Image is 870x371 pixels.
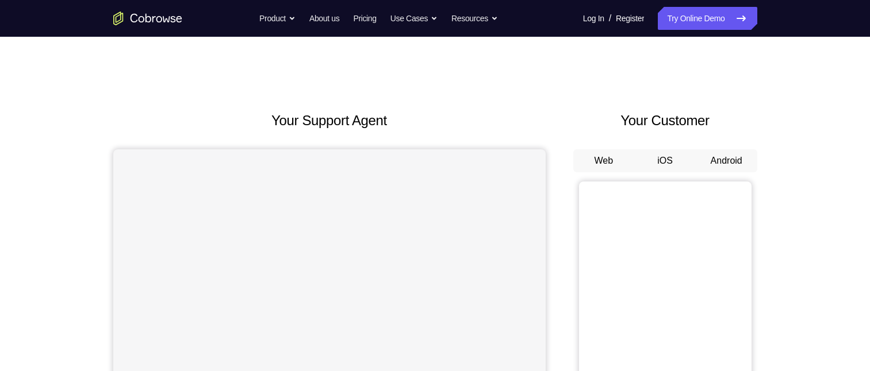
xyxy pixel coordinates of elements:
[353,7,376,30] a: Pricing
[583,7,604,30] a: Log In
[259,7,296,30] button: Product
[573,110,757,131] h2: Your Customer
[451,7,498,30] button: Resources
[658,7,757,30] a: Try Online Demo
[616,7,644,30] a: Register
[113,11,182,25] a: Go to the home page
[113,110,546,131] h2: Your Support Agent
[696,149,757,172] button: Android
[609,11,611,25] span: /
[309,7,339,30] a: About us
[390,7,438,30] button: Use Cases
[573,149,635,172] button: Web
[634,149,696,172] button: iOS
